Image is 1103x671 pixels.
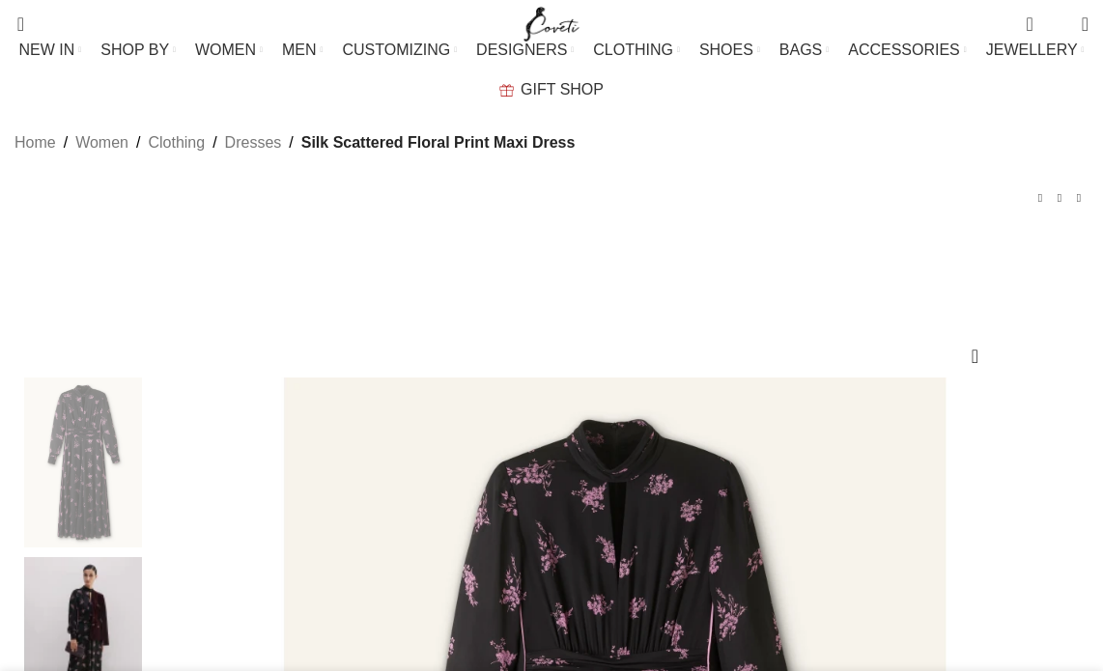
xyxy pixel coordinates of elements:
[24,377,142,547] img: Me and Em dress
[1016,5,1042,43] a: 0
[499,70,604,109] a: GIFT SHOP
[195,41,256,59] span: WOMEN
[14,130,56,155] a: Home
[986,41,1078,59] span: JEWELLERY
[1069,188,1089,208] a: Next product
[14,130,575,155] nav: Breadcrumb
[282,31,323,70] a: MEN
[195,31,263,70] a: WOMEN
[148,130,205,155] a: Clothing
[699,31,760,70] a: SHOES
[593,41,673,59] span: CLOTHING
[593,31,680,70] a: CLOTHING
[1028,10,1042,24] span: 0
[19,41,75,59] span: NEW IN
[779,31,829,70] a: BAGS
[282,41,317,59] span: MEN
[301,130,576,155] span: Silk Scattered Floral Print Maxi Dress
[75,130,128,155] a: Women
[100,41,169,59] span: SHOP BY
[499,84,514,97] img: GiftBag
[476,31,574,70] a: DESIGNERS
[19,31,82,70] a: NEW IN
[1031,188,1050,208] a: Previous product
[476,41,567,59] span: DESIGNERS
[1048,5,1067,43] div: My Wishlist
[342,31,457,70] a: CUSTOMIZING
[5,31,1098,109] div: Main navigation
[100,31,176,70] a: SHOP BY
[779,41,822,59] span: BAGS
[986,31,1085,70] a: JEWELLERY
[1052,19,1066,34] span: 0
[521,80,604,98] span: GIFT SHOP
[848,41,960,59] span: ACCESSORIES
[848,31,967,70] a: ACCESSORIES
[520,14,584,31] a: Site logo
[342,41,450,59] span: CUSTOMIZING
[699,41,753,59] span: SHOES
[5,5,24,43] a: Search
[225,130,282,155] a: Dresses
